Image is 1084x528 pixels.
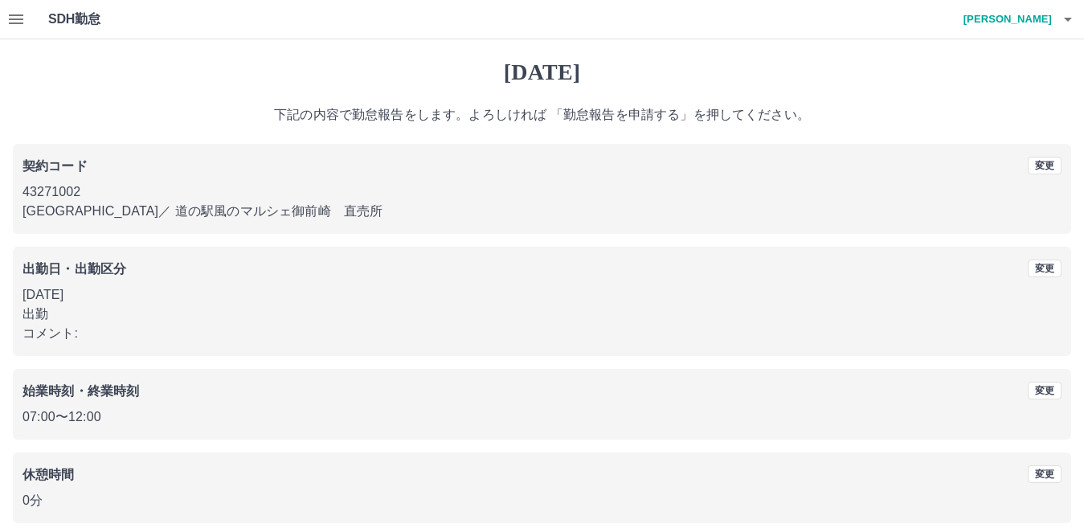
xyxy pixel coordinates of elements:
[22,285,1062,305] p: [DATE]
[22,202,1062,221] p: [GEOGRAPHIC_DATA] ／ 道の駅風のマルシェ御前崎 直売所
[22,407,1062,427] p: 07:00 〜 12:00
[22,384,139,398] b: 始業時刻・終業時刻
[13,59,1071,86] h1: [DATE]
[22,262,126,276] b: 出勤日・出勤区分
[22,159,88,173] b: 契約コード
[22,491,1062,510] p: 0分
[1028,382,1062,399] button: 変更
[22,324,1062,343] p: コメント:
[1028,260,1062,277] button: 変更
[22,305,1062,324] p: 出勤
[22,182,1062,202] p: 43271002
[1028,157,1062,174] button: 変更
[22,468,75,481] b: 休憩時間
[1028,465,1062,483] button: 変更
[13,105,1071,125] p: 下記の内容で勤怠報告をします。よろしければ 「勤怠報告を申請する」を押してください。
